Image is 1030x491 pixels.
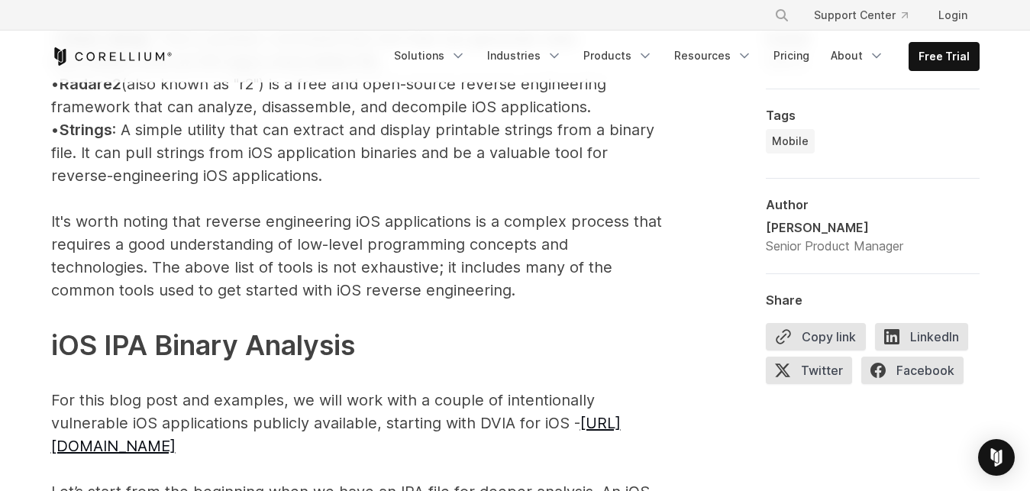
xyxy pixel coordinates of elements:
[574,42,662,69] a: Products
[665,42,761,69] a: Resources
[822,42,893,69] a: About
[51,328,355,362] span: iOS IPA Binary Analysis
[766,197,980,212] div: Author
[385,42,980,71] div: Navigation Menu
[766,108,980,123] div: Tags
[909,43,979,70] a: Free Trial
[766,357,861,390] a: Twitter
[756,2,980,29] div: Navigation Menu
[861,357,964,384] span: Facebook
[60,75,121,93] span: Radare2
[875,323,968,350] span: LinkedIn
[60,121,112,139] span: Strings
[861,357,973,390] a: Facebook
[766,218,903,237] div: [PERSON_NAME]
[766,237,903,255] div: Senior Product Manager
[766,357,852,384] span: Twitter
[802,2,920,29] a: Support Center
[764,42,819,69] a: Pricing
[875,323,977,357] a: LinkedIn
[385,42,475,69] a: Solutions
[772,134,809,149] span: Mobile
[766,129,815,153] a: Mobile
[768,2,796,29] button: Search
[926,2,980,29] a: Login
[51,47,173,66] a: Corellium Home
[766,292,980,308] div: Share
[766,323,866,350] button: Copy link
[478,42,571,69] a: Industries
[978,439,1015,476] div: Open Intercom Messenger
